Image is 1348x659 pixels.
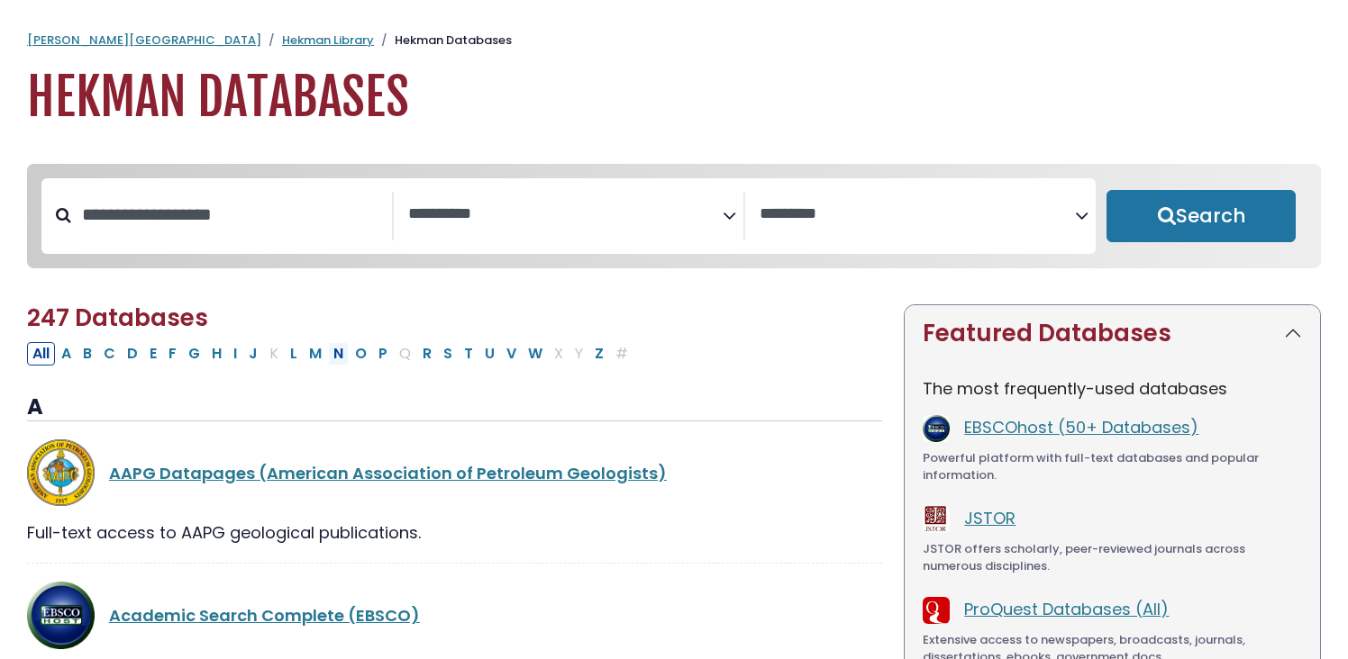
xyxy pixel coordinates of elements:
[905,305,1320,362] button: Featured Databases
[122,342,143,366] button: Filter Results D
[27,32,1321,50] nav: breadcrumb
[183,342,205,366] button: Filter Results G
[923,449,1302,484] div: Powerful platform with full-text databases and popular information.
[27,32,261,49] a: [PERSON_NAME][GEOGRAPHIC_DATA]
[964,507,1016,529] a: JSTOR
[56,342,77,366] button: Filter Results A
[206,342,227,366] button: Filter Results H
[923,376,1302,401] p: The most frequently-used databases
[417,342,437,366] button: Filter Results R
[243,342,263,366] button: Filter Results J
[373,342,393,366] button: Filter Results P
[374,32,512,50] li: Hekman Databases
[77,342,97,366] button: Filter Results B
[27,342,55,366] button: All
[964,416,1198,438] a: EBSCOhost (50+ Databases)
[71,200,392,230] input: Search database by title or keyword
[408,205,724,224] textarea: Search
[304,342,327,366] button: Filter Results M
[501,342,522,366] button: Filter Results V
[27,520,882,545] div: Full-text access to AAPG geological publications.
[27,68,1321,128] h1: Hekman Databases
[438,342,458,366] button: Filter Results S
[589,342,609,366] button: Filter Results Z
[98,342,121,366] button: Filter Results C
[760,205,1075,224] textarea: Search
[350,342,372,366] button: Filter Results O
[109,462,667,484] a: AAPG Datapages (American Association of Petroleum Geologists)
[27,394,882,421] h3: A
[523,342,548,366] button: Filter Results W
[479,342,500,366] button: Filter Results U
[27,302,208,334] span: 247 Databases
[282,32,374,49] a: Hekman Library
[144,342,162,366] button: Filter Results E
[163,342,182,366] button: Filter Results F
[109,604,420,627] a: Academic Search Complete (EBSCO)
[285,342,303,366] button: Filter Results L
[964,598,1169,620] a: ProQuest Databases (All)
[228,342,242,366] button: Filter Results I
[27,164,1321,268] nav: Search filters
[328,342,349,366] button: Filter Results N
[1107,190,1296,242] button: Submit for Search Results
[459,342,478,366] button: Filter Results T
[923,540,1302,575] div: JSTOR offers scholarly, peer-reviewed journals across numerous disciplines.
[27,341,635,364] div: Alpha-list to filter by first letter of database name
